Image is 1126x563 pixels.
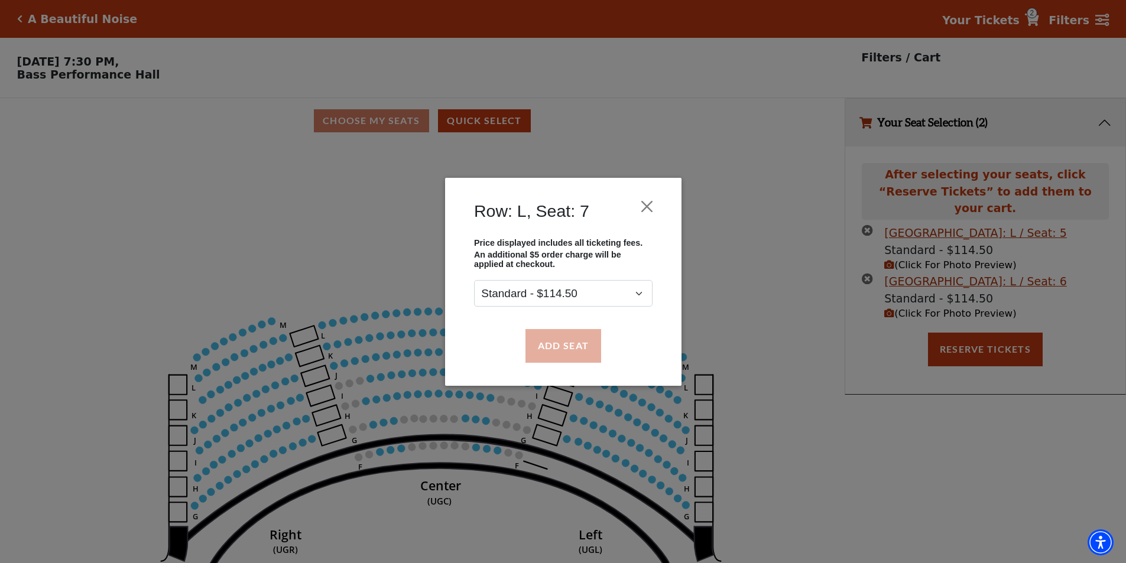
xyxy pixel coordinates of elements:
h4: Row: L, Seat: 7 [474,201,589,221]
button: Close [635,195,658,217]
div: Accessibility Menu [1088,529,1114,555]
button: Add Seat [525,329,601,362]
p: Price displayed includes all ticketing fees. [474,237,653,247]
p: An additional $5 order charge will be applied at checkout. [474,250,653,269]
